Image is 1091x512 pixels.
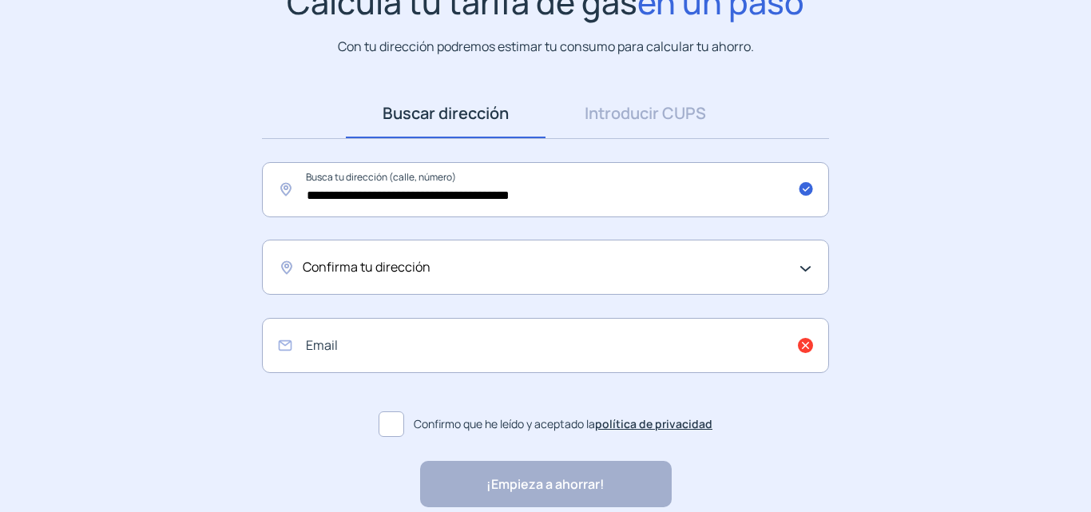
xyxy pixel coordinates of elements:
span: Confirma tu dirección [303,257,430,278]
a: política de privacidad [595,416,712,431]
a: Introducir CUPS [545,89,745,138]
p: Con tu dirección podremos estimar tu consumo para calcular tu ahorro. [338,37,754,57]
a: Buscar dirección [346,89,545,138]
span: Confirmo que he leído y aceptado la [414,415,712,433]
